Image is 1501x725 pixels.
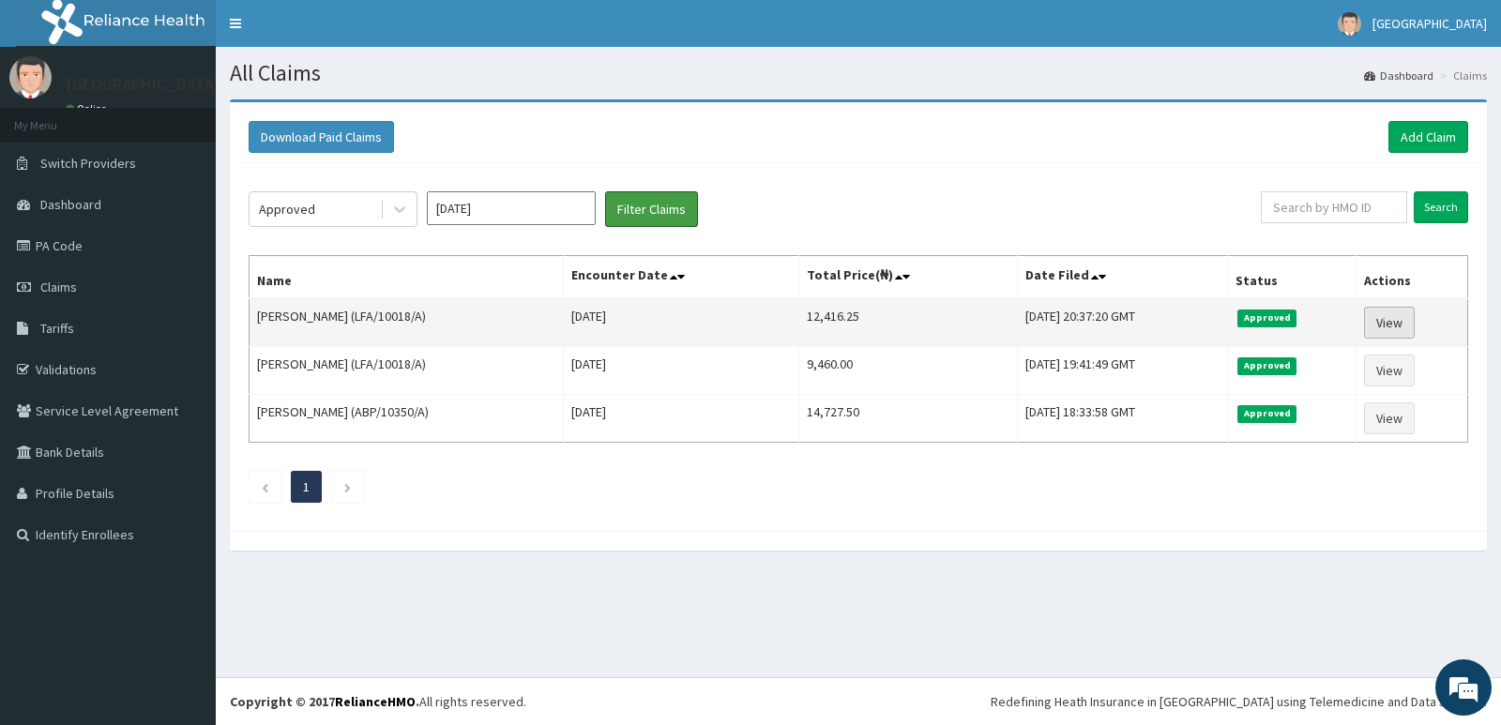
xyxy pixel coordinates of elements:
div: Chat with us now [98,105,315,129]
li: Claims [1435,68,1487,83]
td: [DATE] [563,347,798,395]
h1: All Claims [230,61,1487,85]
span: Switch Providers [40,155,136,172]
td: [PERSON_NAME] (LFA/10018/A) [250,298,564,347]
a: RelianceHMO [335,693,416,710]
div: Redefining Heath Insurance in [GEOGRAPHIC_DATA] using Telemedicine and Data Science! [991,692,1487,711]
p: [GEOGRAPHIC_DATA] [66,76,220,93]
a: Page 1 is your current page [303,478,310,495]
span: Tariffs [40,320,74,337]
td: [DATE] 19:41:49 GMT [1017,347,1227,395]
td: [DATE] [563,298,798,347]
button: Filter Claims [605,191,698,227]
a: Previous page [261,478,269,495]
th: Date Filed [1017,256,1227,299]
button: Download Paid Claims [249,121,394,153]
div: Approved [259,200,315,219]
div: Minimize live chat window [308,9,353,54]
input: Search by HMO ID [1261,191,1408,223]
th: Encounter Date [563,256,798,299]
span: Claims [40,279,77,295]
th: Actions [1357,256,1468,299]
td: [DATE] [563,395,798,443]
span: Approved [1237,310,1296,326]
td: 14,727.50 [799,395,1018,443]
th: Total Price(₦) [799,256,1018,299]
td: [DATE] 18:33:58 GMT [1017,395,1227,443]
td: 9,460.00 [799,347,1018,395]
td: [PERSON_NAME] (ABP/10350/A) [250,395,564,443]
td: [PERSON_NAME] (LFA/10018/A) [250,347,564,395]
a: View [1364,355,1415,386]
a: Add Claim [1388,121,1468,153]
a: View [1364,402,1415,434]
span: [GEOGRAPHIC_DATA] [1372,15,1487,32]
a: Dashboard [1364,68,1433,83]
footer: All rights reserved. [216,677,1501,725]
a: Online [66,102,111,115]
span: Approved [1237,357,1296,374]
a: View [1364,307,1415,339]
span: We're online! [109,236,259,426]
th: Status [1228,256,1357,299]
img: User Image [9,56,52,98]
img: d_794563401_company_1708531726252_794563401 [35,94,76,141]
span: Dashboard [40,196,101,213]
th: Name [250,256,564,299]
td: 12,416.25 [799,298,1018,347]
img: User Image [1338,12,1361,36]
span: Approved [1237,405,1296,422]
td: [DATE] 20:37:20 GMT [1017,298,1227,347]
input: Select Month and Year [427,191,596,225]
strong: Copyright © 2017 . [230,693,419,710]
textarea: Type your message and hit 'Enter' [9,512,357,578]
a: Next page [343,478,352,495]
input: Search [1414,191,1468,223]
